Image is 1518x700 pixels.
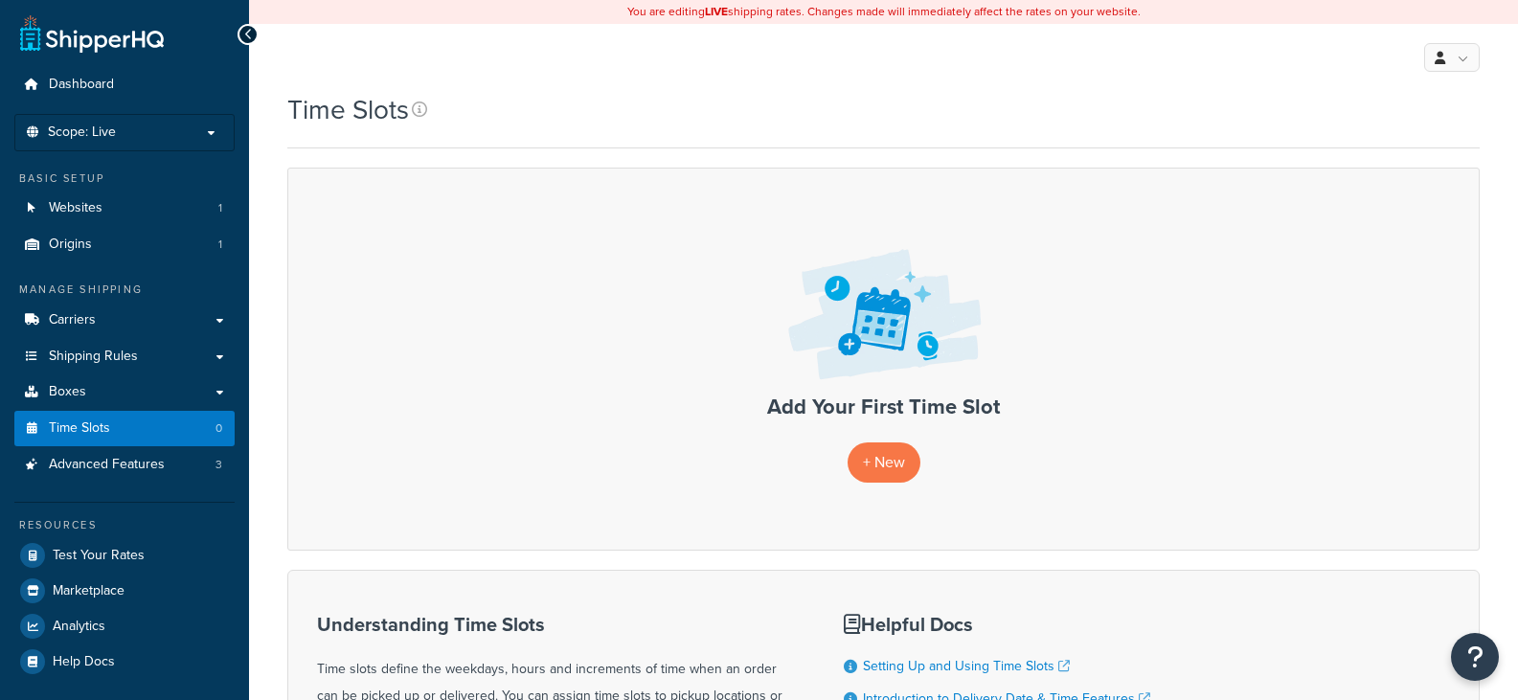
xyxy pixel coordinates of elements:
a: Origins 1 [14,227,235,262]
span: 1 [218,237,222,253]
li: Origins [14,227,235,262]
span: Analytics [53,619,105,635]
span: 0 [215,420,222,437]
a: Carriers [14,303,235,338]
h3: Helpful Docs [844,614,1150,635]
a: Marketplace [14,574,235,608]
span: + New [863,451,905,473]
div: Basic Setup [14,170,235,187]
span: Boxes [49,384,86,400]
a: Shipping Rules [14,339,235,374]
div: Manage Shipping [14,282,235,298]
span: Scope: Live [48,124,116,141]
a: Websites 1 [14,191,235,226]
li: Time Slots [14,411,235,446]
a: Test Your Rates [14,538,235,573]
span: 1 [218,200,222,216]
h3: Add Your First Time Slot [307,395,1460,418]
li: Advanced Features [14,447,235,483]
a: + New [848,442,920,482]
span: Origins [49,237,92,253]
b: LIVE [705,3,728,20]
span: Advanced Features [49,457,165,473]
a: Analytics [14,609,235,644]
a: Dashboard [14,67,235,102]
h3: Understanding Time Slots [317,614,796,635]
a: Time Slots 0 [14,411,235,446]
span: Websites [49,200,102,216]
a: Setting Up and Using Time Slots [863,656,1070,676]
a: Help Docs [14,644,235,679]
span: 3 [215,457,222,473]
span: Shipping Rules [49,349,138,365]
li: Websites [14,191,235,226]
div: Resources [14,517,235,533]
span: Time Slots [49,420,110,437]
span: Help Docs [53,654,115,670]
span: Carriers [49,312,96,328]
h1: Time Slots [287,91,409,128]
span: Dashboard [49,77,114,93]
button: Open Resource Center [1451,633,1499,681]
a: ShipperHQ Home [20,14,164,53]
span: Test Your Rates [53,548,145,564]
a: Boxes [14,374,235,410]
span: Marketplace [53,583,125,599]
a: Advanced Features 3 [14,447,235,483]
